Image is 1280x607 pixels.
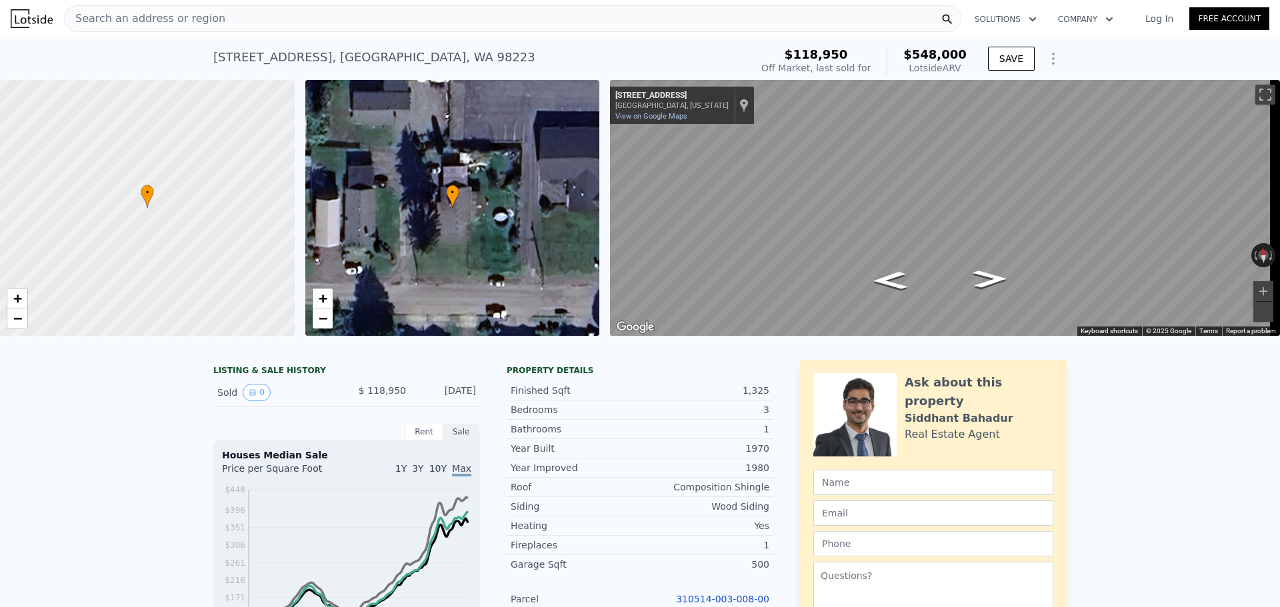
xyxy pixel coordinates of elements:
[1255,85,1275,105] button: Toggle fullscreen view
[1257,243,1269,268] button: Reset the view
[395,463,407,474] span: 1Y
[615,101,729,110] div: [GEOGRAPHIC_DATA], [US_STATE]
[225,540,245,550] tspan: $306
[1047,7,1124,31] button: Company
[11,9,53,28] img: Lotside
[318,310,327,326] span: −
[313,289,333,308] a: Zoom in
[511,403,640,416] div: Bedrooms
[1040,45,1067,72] button: Show Options
[511,480,640,494] div: Roof
[446,187,459,199] span: •
[7,289,27,308] a: Zoom in
[225,523,245,532] tspan: $351
[213,365,480,378] div: LISTING & SALE HISTORY
[640,384,769,397] div: 1,325
[511,422,640,436] div: Bathrooms
[813,470,1053,495] input: Name
[640,519,769,532] div: Yes
[613,318,657,336] img: Google
[615,91,729,101] div: [STREET_ADDRESS]
[511,558,640,571] div: Garage Sqft
[785,47,848,61] span: $118,950
[640,422,769,436] div: 1
[1146,327,1191,334] span: © 2025 Google
[225,576,245,585] tspan: $216
[964,7,1047,31] button: Solutions
[222,448,471,462] div: Houses Median Sale
[511,461,640,474] div: Year Improved
[65,11,225,27] span: Search an address or region
[905,373,1053,410] div: Ask about this property
[640,461,769,474] div: 1980
[858,267,922,293] path: Go West, 188th St NE
[225,558,245,568] tspan: $261
[213,48,535,67] div: [STREET_ADDRESS] , [GEOGRAPHIC_DATA] , WA 98223
[7,308,27,328] a: Zoom out
[1253,281,1273,301] button: Zoom in
[507,365,773,376] div: Property details
[640,558,769,571] div: 500
[676,594,769,604] a: 310514-003-008-00
[13,310,22,326] span: −
[1199,327,1218,334] a: Terms (opens in new tab)
[359,385,406,396] span: $ 118,950
[610,80,1280,336] div: Map
[903,61,967,75] div: Lotside ARV
[640,538,769,552] div: 1
[640,480,769,494] div: Composition Shingle
[141,185,154,208] div: •
[640,500,769,513] div: Wood Siding
[443,423,480,440] div: Sale
[1251,243,1259,267] button: Rotate counterclockwise
[13,290,22,306] span: +
[1189,7,1269,30] a: Free Account
[429,463,447,474] span: 10Y
[511,519,640,532] div: Heating
[313,308,333,328] a: Zoom out
[217,384,336,401] div: Sold
[511,442,640,455] div: Year Built
[988,47,1035,71] button: SAVE
[1129,12,1189,25] a: Log In
[761,61,871,75] div: Off Market, last sold for
[813,531,1053,556] input: Phone
[640,403,769,416] div: 3
[1226,327,1276,334] a: Report a problem
[905,426,1000,442] div: Real Estate Agent
[225,506,245,515] tspan: $396
[405,423,443,440] div: Rent
[640,442,769,455] div: 1970
[905,410,1013,426] div: Siddhant Bahadur
[417,384,476,401] div: [DATE]
[225,593,245,602] tspan: $171
[318,290,327,306] span: +
[813,500,1053,526] input: Email
[243,384,271,401] button: View historical data
[225,485,245,494] tspan: $448
[613,318,657,336] a: Open this area in Google Maps (opens a new window)
[511,538,640,552] div: Fireplaces
[739,98,749,113] a: Show location on map
[610,80,1280,336] div: Street View
[511,592,640,606] div: Parcel
[615,112,687,121] a: View on Google Maps
[222,462,347,483] div: Price per Square Foot
[903,47,967,61] span: $548,000
[1253,302,1273,322] button: Zoom out
[511,500,640,513] div: Siding
[1269,243,1276,267] button: Rotate clockwise
[141,187,154,199] span: •
[1081,326,1138,336] button: Keyboard shortcuts
[958,266,1022,292] path: Go East, 188th St NE
[412,463,423,474] span: 3Y
[446,185,459,208] div: •
[452,463,471,476] span: Max
[511,384,640,397] div: Finished Sqft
